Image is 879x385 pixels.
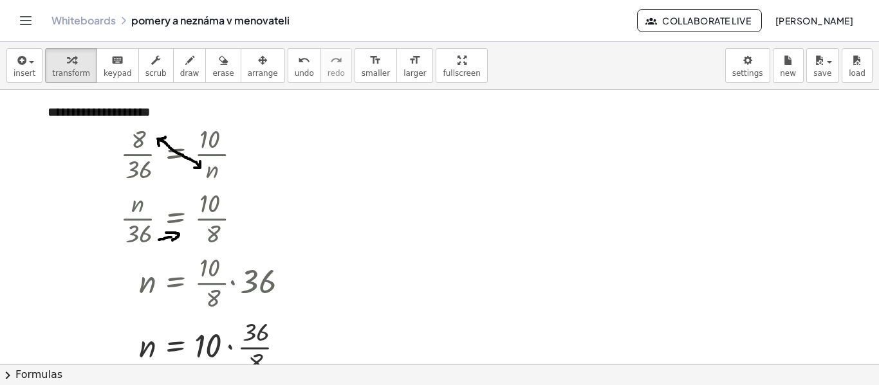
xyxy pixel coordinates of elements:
[436,48,487,83] button: fullscreen
[295,69,314,78] span: undo
[173,48,207,83] button: draw
[764,9,864,32] button: [PERSON_NAME]
[773,48,804,83] button: new
[51,14,116,27] a: Whiteboards
[45,48,97,83] button: transform
[205,48,241,83] button: erase
[298,53,310,68] i: undo
[637,9,762,32] button: Collaborate Live
[330,53,342,68] i: redo
[138,48,174,83] button: scrub
[14,69,35,78] span: insert
[369,53,382,68] i: format_size
[320,48,352,83] button: redoredo
[180,69,199,78] span: draw
[732,69,763,78] span: settings
[409,53,421,68] i: format_size
[362,69,390,78] span: smaller
[6,48,42,83] button: insert
[780,69,796,78] span: new
[775,15,853,26] span: [PERSON_NAME]
[288,48,321,83] button: undoundo
[396,48,433,83] button: format_sizelarger
[648,15,751,26] span: Collaborate Live
[849,69,865,78] span: load
[328,69,345,78] span: redo
[248,69,278,78] span: arrange
[104,69,132,78] span: keypad
[842,48,873,83] button: load
[52,69,90,78] span: transform
[145,69,167,78] span: scrub
[97,48,139,83] button: keyboardkeypad
[15,10,36,31] button: Toggle navigation
[813,69,831,78] span: save
[111,53,124,68] i: keyboard
[443,69,480,78] span: fullscreen
[403,69,426,78] span: larger
[806,48,839,83] button: save
[212,69,234,78] span: erase
[725,48,770,83] button: settings
[355,48,397,83] button: format_sizesmaller
[241,48,285,83] button: arrange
